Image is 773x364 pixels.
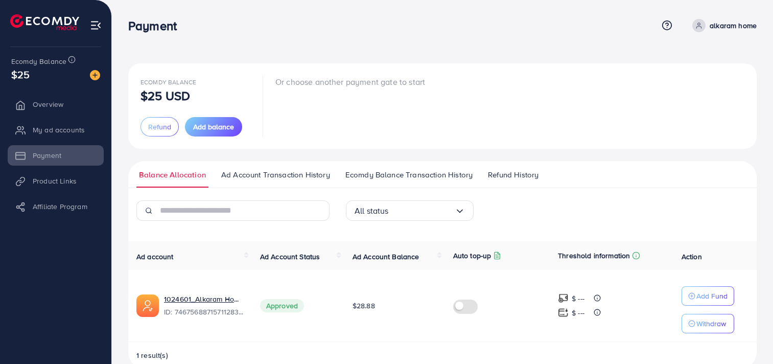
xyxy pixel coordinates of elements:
p: alkaram home [710,19,757,32]
a: alkaram home [688,19,757,32]
p: $25 USD [140,89,190,102]
a: 1024601_Alkaram Home_1738678872460 [164,294,244,304]
span: Ecomdy Balance [140,78,196,86]
div: Search for option [346,200,474,221]
span: Ad account [136,252,174,262]
span: Ad Account Status [260,252,320,262]
div: <span class='underline'>1024601_Alkaram Home_1738678872460</span></br>7467568871571128337 [164,294,244,317]
span: ID: 7467568871571128337 [164,307,244,317]
span: Ad Account Balance [353,252,419,262]
p: Auto top-up [453,249,491,262]
span: All status [355,203,389,219]
span: Ad Account Transaction History [221,169,330,180]
p: $ --- [572,292,584,305]
p: Or choose another payment gate to start [275,76,425,88]
img: logo [10,14,79,30]
button: Add Fund [682,286,734,306]
p: Withdraw [696,317,726,330]
span: $28.88 [353,301,375,311]
p: Add Fund [696,290,728,302]
img: ic-ads-acc.e4c84228.svg [136,294,159,317]
img: image [90,70,100,80]
span: Ecomdy Balance Transaction History [345,169,473,180]
img: menu [90,19,102,31]
h3: Payment [128,18,185,33]
button: Add balance [185,117,242,136]
span: Refund History [488,169,538,180]
span: Action [682,252,702,262]
button: Withdraw [682,314,734,333]
p: $ --- [572,307,584,319]
input: Search for option [389,203,455,219]
img: top-up amount [558,293,569,304]
span: $25 [11,67,30,82]
button: Refund [140,117,179,136]
span: Add balance [193,122,234,132]
span: 1 result(s) [136,350,168,360]
span: Balance Allocation [139,169,206,180]
span: Refund [148,122,171,132]
img: top-up amount [558,307,569,318]
span: Ecomdy Balance [11,56,66,66]
p: Threshold information [558,249,630,262]
span: Approved [260,299,304,312]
